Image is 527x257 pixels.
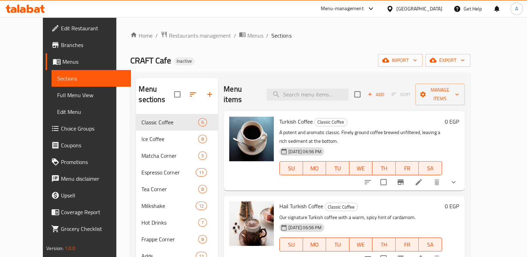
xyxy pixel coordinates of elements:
[46,37,131,53] a: Branches
[266,88,349,101] input: search
[383,56,417,65] span: import
[136,231,218,248] div: Frappe Corner8
[174,58,195,64] span: Inactive
[201,86,218,103] button: Add section
[414,178,423,186] a: Edit menu item
[372,161,396,175] button: TH
[306,163,324,173] span: MO
[141,168,196,177] span: Espresso Corner
[161,31,231,40] a: Restaurants management
[62,57,125,66] span: Menus
[174,57,195,65] div: Inactive
[396,5,442,13] div: [GEOGRAPHIC_DATA]
[365,89,387,100] button: Add
[141,151,198,160] span: Matcha Corner
[65,244,76,253] span: 1.0.0
[141,135,198,143] div: Ice Coffee
[282,240,300,250] span: SU
[372,237,396,251] button: TH
[431,56,465,65] span: export
[46,137,131,154] a: Coupons
[46,244,63,253] span: Version:
[196,168,207,177] div: items
[196,203,207,209] span: 12
[375,240,393,250] span: TH
[141,202,196,210] span: Milkshake
[350,87,365,102] span: Select section
[198,135,207,143] div: items
[445,201,459,211] h6: 0 EGP
[61,225,125,233] span: Grocery Checklist
[279,201,323,211] span: Hail Turkish Coffee
[445,117,459,126] h6: 0 EGP
[325,203,358,211] div: Classic Coffee
[52,87,131,103] a: Full Menu View
[136,114,218,131] div: Classic Coffee6
[326,237,349,251] button: TU
[199,236,207,243] span: 8
[352,163,370,173] span: WE
[46,53,131,70] a: Menus
[349,161,373,175] button: WE
[425,54,470,67] button: export
[282,163,300,173] span: SU
[199,153,207,159] span: 5
[46,120,131,137] a: Choice Groups
[279,128,442,146] p: A potent and aromatic classic. Finely ground coffee brewed unfiltered, leaving a rich sediment at...
[329,163,347,173] span: TU
[196,202,207,210] div: items
[155,31,158,40] li: /
[170,87,185,102] span: Select all sections
[279,116,313,127] span: Turkish Coffee
[366,91,385,99] span: Add
[515,5,518,13] span: A
[46,204,131,220] a: Coverage Report
[398,163,416,173] span: FR
[57,91,125,99] span: Full Menu View
[449,178,458,186] svg: Show Choices
[428,174,445,190] button: delete
[396,161,419,175] button: FR
[229,201,274,246] img: Hail Turkish Coffee
[46,220,131,237] a: Grocery Checklist
[378,54,423,67] button: import
[239,31,263,40] a: Menus
[306,240,324,250] span: MO
[349,237,373,251] button: WE
[224,84,258,105] h2: Menu items
[46,170,131,187] a: Menu disclaimer
[415,84,465,105] button: Manage items
[136,181,218,197] div: Tea Corner8
[130,31,153,40] a: Home
[141,185,198,193] div: Tea Corner
[61,158,125,166] span: Promotions
[141,218,198,227] div: Hot Drinks
[199,136,207,142] span: 8
[52,103,131,120] a: Edit Menu
[279,237,303,251] button: SU
[196,169,207,176] span: 11
[136,164,218,181] div: Espresso Corner11
[57,108,125,116] span: Edit Menu
[352,240,370,250] span: WE
[61,141,125,149] span: Coupons
[52,70,131,87] a: Sections
[199,186,207,193] span: 8
[396,237,419,251] button: FR
[271,31,291,40] span: Sections
[141,235,198,243] span: Frappe Corner
[136,131,218,147] div: Ice Coffee8
[421,86,459,103] span: Manage items
[198,235,207,243] div: items
[61,124,125,133] span: Choice Groups
[57,74,125,83] span: Sections
[326,161,349,175] button: TU
[198,218,207,227] div: items
[130,31,470,40] nav: breadcrumb
[279,161,303,175] button: SU
[199,219,207,226] span: 7
[303,237,326,251] button: MO
[136,147,218,164] div: Matcha Corner5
